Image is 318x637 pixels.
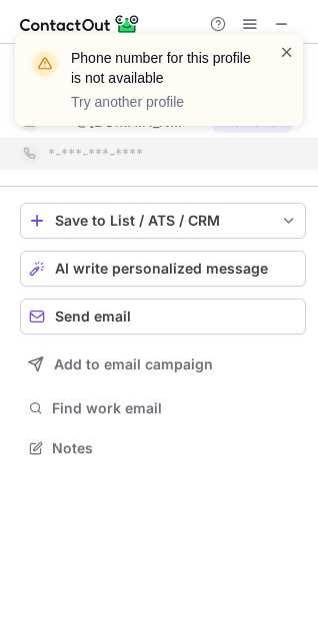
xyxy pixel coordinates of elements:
button: Notes [20,434,306,462]
div: Save to List / ATS / CRM [55,213,271,229]
span: AI write personalized message [55,261,268,277]
span: Notes [52,439,298,457]
img: ContactOut v5.3.10 [20,12,140,36]
header: Phone number for this profile is not available [71,48,255,88]
p: Try another profile [71,92,255,112]
button: Add to email campaign [20,346,306,382]
button: save-profile-one-click [20,203,306,239]
img: warning [29,48,61,80]
span: Find work email [52,399,298,417]
button: Find work email [20,394,306,422]
button: AI write personalized message [20,251,306,287]
span: Add to email campaign [54,356,213,372]
button: Send email [20,299,306,334]
span: Send email [55,309,131,324]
